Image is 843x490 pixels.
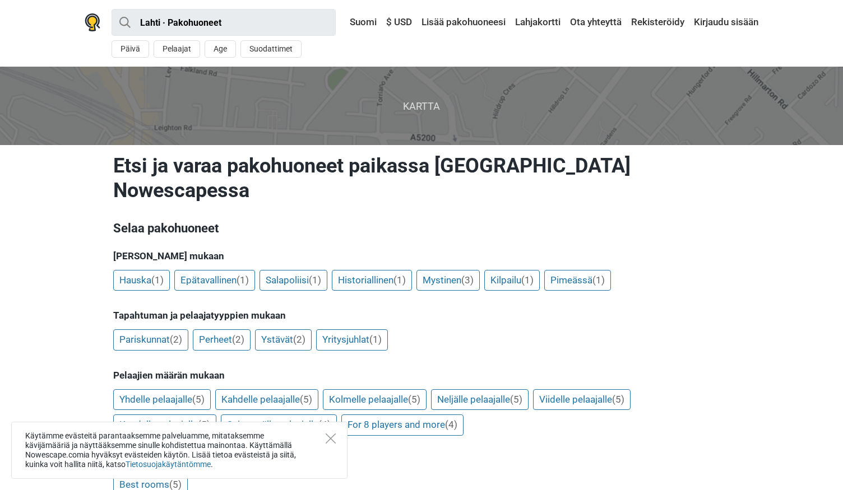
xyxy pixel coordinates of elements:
[691,12,758,32] a: Kirjaudu sisään
[309,274,321,286] span: (1)
[521,274,534,286] span: (1)
[416,270,480,291] a: Mystinen(3)
[341,414,464,436] a: For 8 players and more(4)
[316,329,388,351] a: Yritysjuhlat(1)
[113,310,730,321] h5: Tapahtuman ja pelaajatyyppien mukaan
[332,270,412,291] a: Historiallinen(1)
[112,9,336,36] input: kokeile “London”
[113,414,216,436] a: Kuudelle pelaajalle(5)
[126,460,211,469] a: Tietosuojakäytäntömme
[85,13,100,31] img: Nowescape logo
[300,394,312,405] span: (5)
[170,334,182,345] span: (2)
[192,394,205,405] span: (5)
[113,370,730,381] h5: Pelaajien määrän mukaan
[193,329,251,351] a: Perheet(2)
[113,455,730,466] h5: [PERSON_NAME] ja arvosteluiden mukaan
[151,274,164,286] span: (1)
[169,479,182,490] span: (5)
[408,394,420,405] span: (5)
[113,220,730,237] h3: Selaa pakohuoneet
[113,153,730,203] h1: Etsi ja varaa pakohuoneet paikassa [GEOGRAPHIC_DATA] Nowescapessa
[113,270,170,291] a: Hauska(1)
[461,274,474,286] span: (3)
[113,389,211,410] a: Yhdelle pelaajalle(5)
[240,40,302,58] button: Suodattimet
[326,433,336,444] button: Close
[544,270,611,291] a: Pimeässä(1)
[383,12,415,32] a: $ USD
[232,334,244,345] span: (2)
[198,419,210,430] span: (5)
[533,389,631,410] a: Viidelle pelaajalle(5)
[255,329,312,351] a: Ystävät(2)
[445,419,457,430] span: (4)
[260,270,327,291] a: Salapoliisi(1)
[419,12,508,32] a: Lisää pakohuoneesi
[612,394,624,405] span: (5)
[113,250,730,262] h5: [PERSON_NAME] mukaan
[342,18,350,26] img: Suomi
[369,334,382,345] span: (1)
[154,40,200,58] button: Pelaajat
[484,270,540,291] a: Kilpailu(1)
[393,274,406,286] span: (1)
[174,270,255,291] a: Epätavallinen(1)
[215,389,318,410] a: Kahdelle pelaajalle(5)
[628,12,687,32] a: Rekisteröidy
[221,414,337,436] a: Seitsemälle pelaajalle(4)
[339,12,379,32] a: Suomi
[293,334,305,345] span: (2)
[318,419,331,430] span: (4)
[510,394,522,405] span: (5)
[205,40,236,58] button: Age
[237,274,249,286] span: (1)
[11,422,348,479] div: Käytämme evästeitä parantaaksemme palveluamme, mitataksemme kävijämääriä ja näyttääksemme sinulle...
[113,329,188,351] a: Pariskunnat(2)
[431,389,529,410] a: Neljälle pelaajalle(5)
[592,274,605,286] span: (1)
[323,389,427,410] a: Kolmelle pelaajalle(5)
[512,12,563,32] a: Lahjakortti
[112,40,149,58] button: Päivä
[567,12,624,32] a: Ota yhteyttä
